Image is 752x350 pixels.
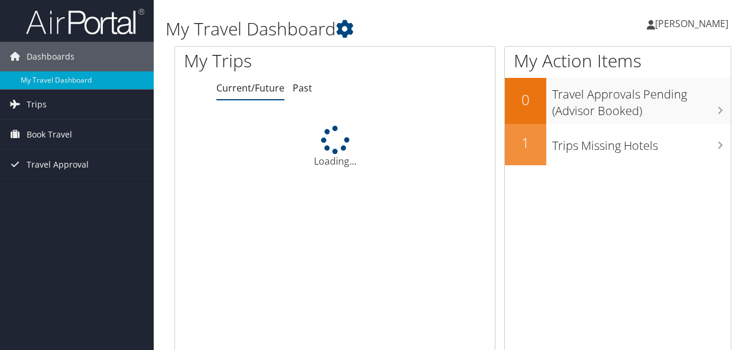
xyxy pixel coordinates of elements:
h2: 0 [505,90,546,110]
h1: My Trips [184,48,353,73]
h3: Trips Missing Hotels [552,132,731,154]
span: Trips [27,90,47,119]
a: Past [293,81,312,94]
div: Loading... [175,126,495,168]
a: 0Travel Approvals Pending (Advisor Booked) [505,78,731,123]
h3: Travel Approvals Pending (Advisor Booked) [552,80,731,119]
span: Book Travel [27,120,72,149]
h1: My Travel Dashboard [166,17,549,41]
img: airportal-logo.png [26,8,144,35]
h1: My Action Items [505,48,731,73]
span: Dashboards [27,42,74,71]
h2: 1 [505,133,546,153]
a: [PERSON_NAME] [647,6,740,41]
a: 1Trips Missing Hotels [505,124,731,165]
a: Current/Future [216,81,284,94]
span: Travel Approval [27,150,89,179]
span: [PERSON_NAME] [655,17,728,30]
